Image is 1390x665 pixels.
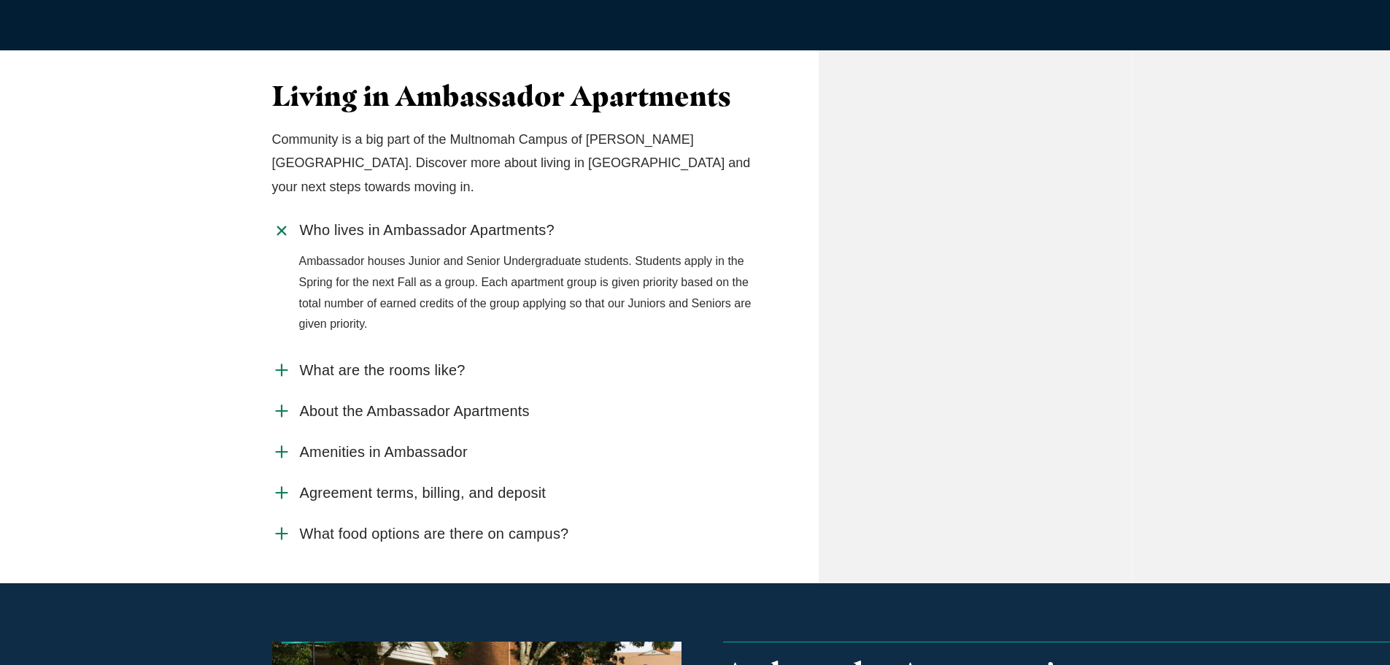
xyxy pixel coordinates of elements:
[300,402,530,420] span: About the Ambassador Apartments
[272,128,754,199] p: Community is a big part of the Multnomah Campus of [PERSON_NAME][GEOGRAPHIC_DATA]. Discover more ...
[300,443,468,461] span: Amenities in Ambassador
[300,221,555,239] span: Who lives in Ambassador Apartments?
[299,251,754,335] p: Ambassador houses Junior and Senior Undergraduate students. Students apply in the Spring for the ...
[300,361,466,380] span: What are the rooms like?
[300,525,569,543] span: What food options are there on campus?
[272,80,754,113] h3: Living in Ambassador Apartments
[300,484,547,502] span: Agreement terms, billing, and deposit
